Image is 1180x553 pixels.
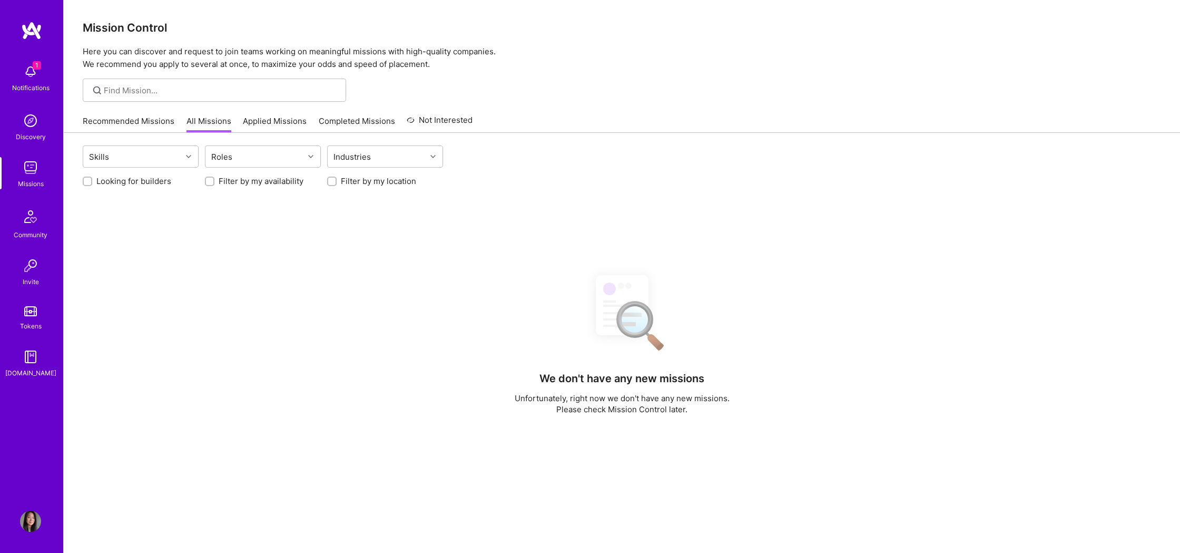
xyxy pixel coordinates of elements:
[83,21,1161,34] h3: Mission Control
[20,346,41,367] img: guide book
[515,404,730,415] p: Please check Mission Control later.
[91,84,103,96] i: icon SearchGrey
[331,149,373,164] div: Industries
[319,115,395,133] a: Completed Missions
[86,149,112,164] div: Skills
[24,306,37,316] img: tokens
[83,45,1161,71] p: Here you can discover and request to join teams working on meaningful missions with high-quality ...
[515,393,730,404] p: Unfortunately, right now we don't have any new missions.
[20,511,41,532] img: User Avatar
[18,178,44,189] div: Missions
[16,131,46,142] div: Discovery
[20,321,42,332] div: Tokens
[23,276,39,287] div: Invite
[104,85,338,96] input: Find Mission...
[243,115,307,133] a: Applied Missions
[21,21,42,40] img: logo
[14,229,47,240] div: Community
[12,82,50,93] div: Notifications
[33,61,41,70] span: 1
[539,372,704,385] h4: We don't have any new missions
[20,157,41,178] img: teamwork
[83,115,174,133] a: Recommended Missions
[17,511,44,532] a: User Avatar
[186,115,231,133] a: All Missions
[341,176,416,187] label: Filter by my location
[209,149,235,164] div: Roles
[308,154,313,159] i: icon Chevron
[577,266,667,358] img: No Results
[186,154,191,159] i: icon Chevron
[20,61,41,82] img: bell
[20,110,41,131] img: discovery
[430,154,436,159] i: icon Chevron
[407,114,473,133] a: Not Interested
[96,176,171,187] label: Looking for builders
[219,176,303,187] label: Filter by my availability
[18,204,43,229] img: Community
[20,255,41,276] img: Invite
[5,367,56,379] div: [DOMAIN_NAME]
